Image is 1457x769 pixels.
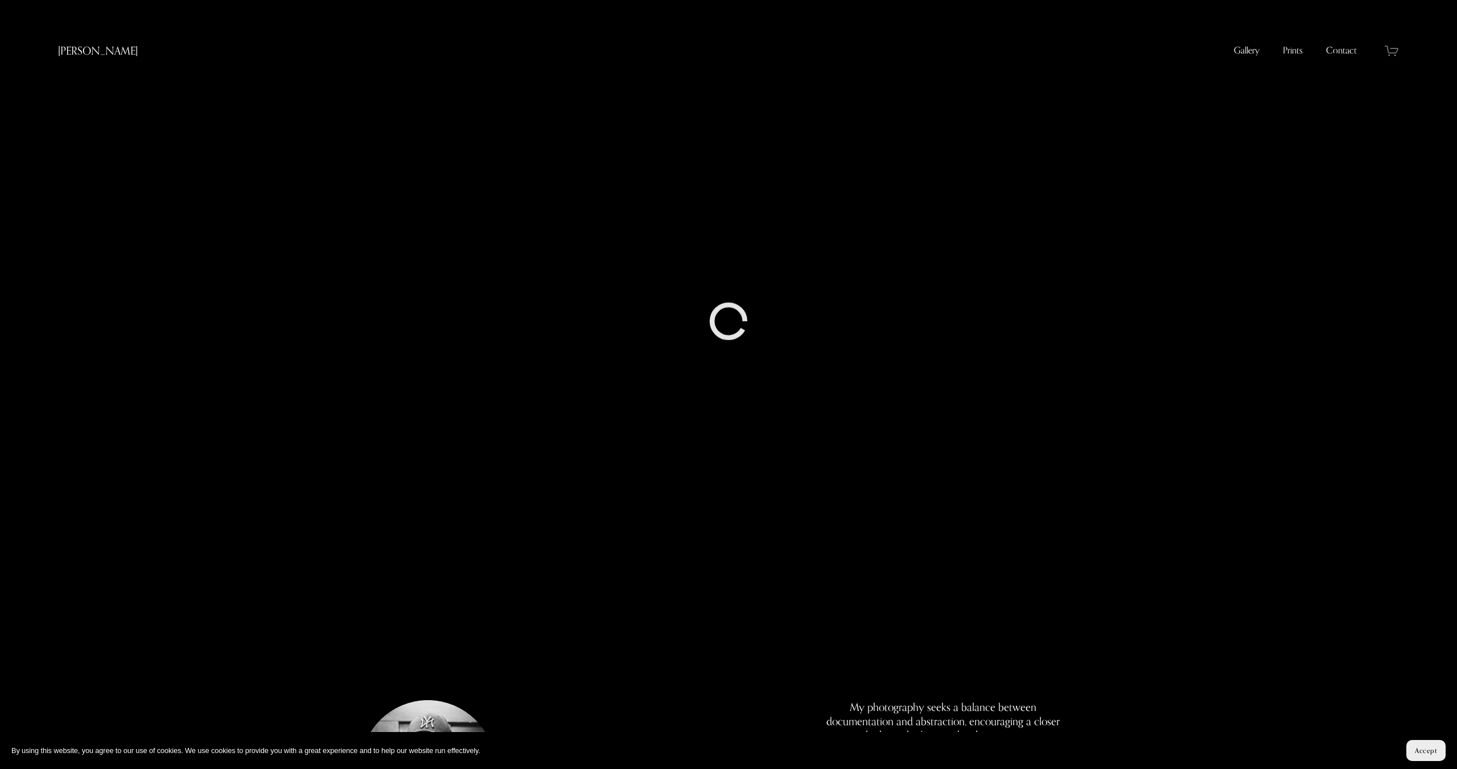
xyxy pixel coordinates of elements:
a: Contact [1326,44,1357,57]
a: Prints [1283,44,1303,57]
button: Accept [1406,740,1446,761]
a: 0 items in cart [1385,44,1399,58]
h4: My photography seeks a balance between documentation and abstraction, encouraging a closer look a... [817,700,1069,742]
a: [PERSON_NAME] [58,44,138,57]
a: Gallery [1234,44,1260,57]
span: Accept [1415,746,1437,755]
p: By using this website, you agree to our use of cookies. We use cookies to provide you with a grea... [11,745,480,756]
